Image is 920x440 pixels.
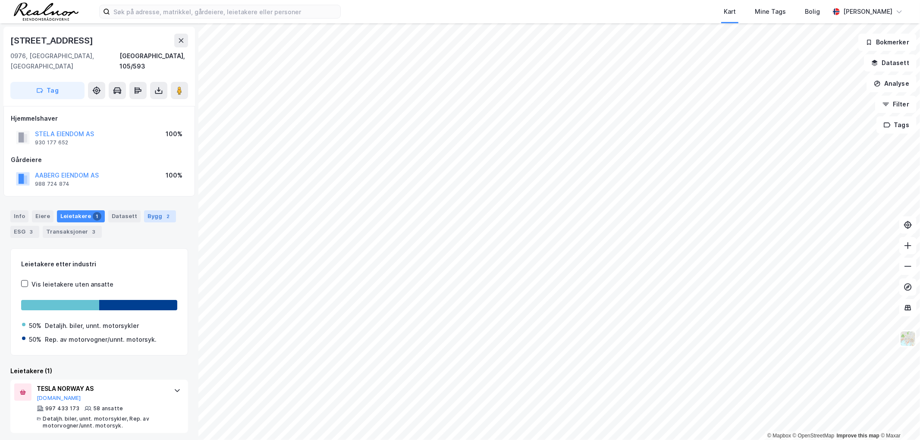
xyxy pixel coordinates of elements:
div: Mine Tags [755,6,786,17]
div: 58 ansatte [93,405,123,412]
a: OpenStreetMap [793,433,835,439]
div: 930 177 652 [35,139,68,146]
div: Kontrollprogram for chat [877,399,920,440]
button: Tags [876,116,917,134]
div: TESLA NORWAY AS [37,384,165,394]
div: 3 [27,228,36,236]
div: Leietakere etter industri [21,259,177,269]
div: Bolig [805,6,820,17]
div: 50% [29,321,41,331]
div: [GEOGRAPHIC_DATA], 105/593 [120,51,188,72]
button: Filter [875,96,917,113]
div: 3 [90,228,98,236]
div: 0976, [GEOGRAPHIC_DATA], [GEOGRAPHIC_DATA] [10,51,120,72]
div: Leietakere (1) [10,366,188,376]
div: 50% [29,334,41,345]
div: Leietakere [57,210,105,222]
div: 100% [166,129,182,139]
button: Analyse [867,75,917,92]
div: [STREET_ADDRESS] [10,34,95,47]
div: Gårdeiere [11,155,188,165]
button: Datasett [864,54,917,72]
button: Tag [10,82,85,99]
div: 2 [164,212,173,221]
div: Detaljh. biler, unnt. motorsykler [45,321,139,331]
input: Søk på adresse, matrikkel, gårdeiere, leietakere eller personer [110,5,340,18]
div: Info [10,210,28,222]
div: Bygg [144,210,176,222]
div: 988 724 874 [35,181,69,187]
a: Improve this map [837,433,879,439]
button: [DOMAIN_NAME] [37,395,81,402]
img: realnor-logo.934646d98de889bb5806.png [14,3,78,21]
div: 1 [93,212,101,221]
iframe: Chat Widget [877,399,920,440]
div: Hjemmelshaver [11,113,188,124]
div: [PERSON_NAME] [843,6,892,17]
div: Eiere [32,210,53,222]
div: Kart [724,6,736,17]
div: Detaljh. biler, unnt. motorsykler, Rep. av motorvogner/unnt. motorsyk. [43,415,165,429]
button: Bokmerker [858,34,917,51]
div: Datasett [108,210,141,222]
div: 100% [166,170,182,181]
div: Vis leietakere uten ansatte [31,279,113,290]
div: Rep. av motorvogner/unnt. motorsyk. [45,334,157,345]
div: 997 433 173 [45,405,79,412]
div: Transaksjoner [43,226,102,238]
img: Z [900,331,916,347]
div: ESG [10,226,39,238]
a: Mapbox [767,433,791,439]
